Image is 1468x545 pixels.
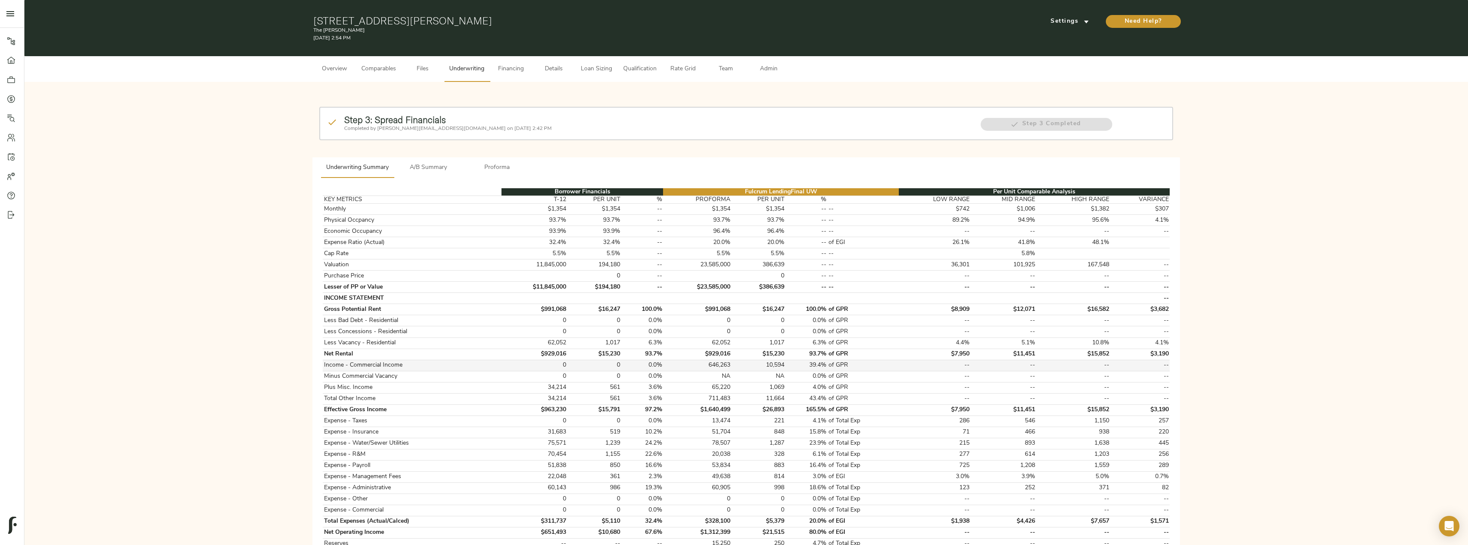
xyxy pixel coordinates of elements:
td: 386,639 [732,259,786,271]
td: 101,925 [970,259,1036,271]
td: -- [621,237,663,248]
td: 1,150 [1036,416,1110,427]
span: Loan Sizing [580,64,613,75]
td: -- [899,371,970,382]
td: 6.3% [621,337,663,349]
th: T-12 [501,196,567,204]
td: 194,180 [567,259,621,271]
td: of Total Exp [828,427,899,438]
td: $929,016 [663,349,731,360]
th: LOW RANGE [899,196,970,204]
td: $16,582 [1036,304,1110,315]
td: 96.4% [663,226,731,237]
td: -- [1036,393,1110,404]
td: 1,017 [567,337,621,349]
td: 5.8% [970,248,1036,259]
td: 93.7% [621,349,663,360]
td: of GPR [828,404,899,416]
p: Completed by [PERSON_NAME][EMAIL_ADDRESS][DOMAIN_NAME] on [DATE] 2:42 PM [344,125,971,132]
td: Expense - Water/Sewer Utilities [323,438,501,449]
td: of Total Exp [828,438,899,449]
td: $1,382 [1036,204,1110,215]
h1: [STREET_ADDRESS][PERSON_NAME] [313,15,891,27]
td: -- [828,282,899,293]
td: -- [970,371,1036,382]
td: -- [786,271,828,282]
th: % [621,196,663,204]
td: 0 [567,371,621,382]
td: of GPR [828,349,899,360]
td: -- [1110,226,1170,237]
td: 167,548 [1036,259,1110,271]
td: Expense - Taxes [323,416,501,427]
td: 6.1% [786,449,828,460]
td: -- [621,226,663,237]
td: of GPR [828,360,899,371]
td: -- [899,226,970,237]
td: 93.7% [663,215,731,226]
strong: Step 3: Spread Financials [344,114,446,125]
td: 3.6% [621,393,663,404]
td: 5.5% [663,248,731,259]
td: 62,052 [501,337,567,349]
span: Overview [318,64,351,75]
td: -- [621,215,663,226]
span: Settings [1046,16,1093,27]
td: 4.4% [899,337,970,349]
p: [DATE] 2:54 PM [313,34,891,42]
td: 0 [501,315,567,326]
span: A/B Summary [399,163,457,173]
td: 215 [899,438,970,449]
td: $7,950 [899,404,970,416]
td: 220 [1110,427,1170,438]
td: 4.0% [786,382,828,393]
td: 3.6% [621,382,663,393]
td: -- [786,204,828,215]
td: 277 [899,449,970,460]
span: Underwriting [449,64,484,75]
th: PER UNIT [732,196,786,204]
td: $1,640,499 [663,404,731,416]
td: 6.3% [786,337,828,349]
td: 0 [501,360,567,371]
td: $11,451 [970,349,1036,360]
td: $16,247 [732,304,786,315]
td: $3,190 [1110,349,1170,360]
td: 0 [567,326,621,337]
td: 1,638 [1036,438,1110,449]
td: 26.1% [899,237,970,248]
td: 0.0% [621,416,663,427]
td: -- [621,248,663,259]
td: $15,791 [567,404,621,416]
td: -- [970,226,1036,237]
td: $15,230 [732,349,786,360]
td: 65,220 [663,382,731,393]
td: -- [899,282,970,293]
td: $11,845,000 [501,282,567,293]
td: Expense - R&M [323,449,501,460]
td: 89.2% [899,215,970,226]
th: % [786,196,828,204]
td: Lesser of PP or Value [323,282,501,293]
td: 20.0% [732,237,786,248]
td: of GPR [828,371,899,382]
td: 0 [501,416,567,427]
img: logo [8,517,17,534]
td: $3,190 [1110,404,1170,416]
td: -- [899,271,970,282]
button: Settings [1038,15,1102,28]
td: -- [899,393,970,404]
td: $307 [1110,204,1170,215]
td: 23.9% [786,438,828,449]
td: Physical Occpancy [323,215,501,226]
td: -- [1036,315,1110,326]
td: 848 [732,427,786,438]
td: $7,950 [899,349,970,360]
td: $1,354 [732,204,786,215]
td: of GPR [828,382,899,393]
td: 78,507 [663,438,731,449]
td: -- [970,315,1036,326]
td: 0 [567,271,621,282]
td: 5.1% [970,337,1036,349]
td: 20.0% [663,237,731,248]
